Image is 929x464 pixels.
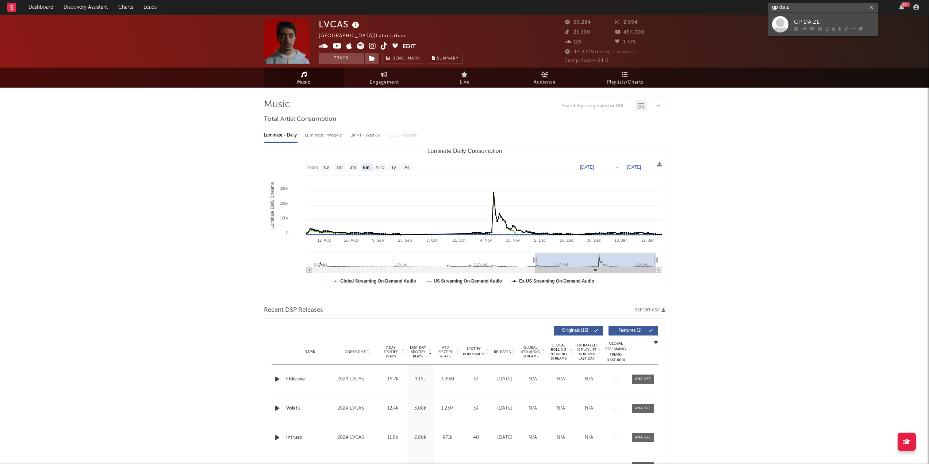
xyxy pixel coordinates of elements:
[381,405,405,412] div: 12.4k
[899,4,904,10] button: 99+
[615,40,636,45] span: 1.375
[404,165,409,170] text: All
[425,68,505,88] a: Live
[587,238,601,242] text: 30. Dec
[264,145,665,291] svg: Luminate Daily Consumption
[565,30,590,35] span: 25.300
[408,405,432,412] div: 3.08k
[270,182,275,229] text: Luminate Daily Streams
[565,40,582,45] span: 125
[307,165,318,170] text: Zoom
[549,434,573,441] div: N/A
[370,78,399,87] span: Engagement
[392,54,420,63] span: Benchmark
[609,326,658,335] button: Features(1)
[492,434,517,441] div: [DATE]
[463,405,489,412] div: 39
[521,405,545,412] div: N/A
[521,345,541,358] span: Global ATD Audio Streams
[580,165,594,170] text: [DATE]
[319,32,414,41] div: [GEOGRAPHIC_DATA] | Latin Urban
[519,279,594,284] text: Ex-US Streaming On-Demand Audio
[286,349,334,354] div: Name
[427,148,502,154] text: Luminate Daily Consumption
[549,376,573,383] div: N/A
[558,103,635,109] input: Search by song name or URL
[768,12,878,36] a: GP DA ZL
[381,345,400,358] span: 7 Day Spotify Plays
[264,115,336,124] span: Total Artist Consumption
[460,78,469,87] span: Live
[585,68,665,88] a: Playlists/Charts
[436,405,460,412] div: 1.23M
[337,404,377,413] div: 2024 LVCAS
[558,329,592,333] span: Originals ( 16 )
[613,329,647,333] span: Features ( 1 )
[492,376,517,383] div: [DATE]
[549,343,569,361] span: Global Rolling 7D Audio Streams
[264,306,323,315] span: Recent DSP Releases
[560,238,574,242] text: 16. Dec
[436,345,455,358] span: ATD Spotify Plays
[345,350,366,354] span: Copyright
[565,58,609,63] span: Jump Score: 64.6
[577,376,601,383] div: N/A
[323,165,329,170] text: 1w
[577,434,601,441] div: N/A
[408,345,428,358] span: Last Day Spotify Plays
[494,350,511,354] span: Released
[305,129,343,142] div: Luminate - Weekly
[615,30,644,35] span: 497.000
[350,129,381,142] div: BMAT - Weekly
[280,216,288,220] text: 100k
[382,53,424,64] a: Benchmark
[534,238,546,242] text: 2. Dec
[577,343,597,361] span: Estimated % Playlist Streams Last Day
[337,433,377,442] div: 2024 LVCAS
[403,42,416,51] button: Edit
[534,78,556,87] span: Audience
[286,434,334,441] a: Intruso
[794,18,874,26] div: GP DA ZL
[452,238,465,242] text: 21. Oct
[336,165,342,170] text: 1m
[521,434,545,441] div: N/A
[280,186,288,191] text: 300k
[381,434,405,441] div: 11.8k
[437,57,458,61] span: Summary
[554,326,603,335] button: Originals(16)
[264,68,344,88] a: Music
[297,78,311,87] span: Music
[344,238,357,242] text: 26. Aug
[337,375,377,384] div: 2024 LVCAS
[280,201,288,206] text: 200k
[635,308,665,312] button: Export CSV
[436,434,460,441] div: 971k
[344,68,425,88] a: Engagement
[615,20,638,25] span: 2.094
[614,238,627,242] text: 13. Jan
[381,376,405,383] div: 16.7k
[463,346,484,357] span: Spotify Popularity
[340,279,416,284] text: Global Streaming On-Demand Audio
[607,78,643,87] span: Playlists/Charts
[398,238,412,242] text: 23. Sep
[264,129,297,142] div: Luminate - Daily
[521,376,545,383] div: N/A
[286,376,334,383] a: Odisseia
[463,434,489,441] div: 40
[641,238,654,242] text: 27. Jan
[286,230,288,235] text: 0
[768,3,878,12] input: Search for artists
[901,2,910,7] div: 99 +
[436,376,460,383] div: 3.39M
[319,53,364,64] button: Track
[286,405,334,412] div: Volátil
[426,238,437,242] text: 7. Oct
[317,238,330,242] text: 12. Aug
[565,50,635,54] span: 44.837 Monthly Listeners
[506,238,520,242] text: 18. Nov
[463,376,489,383] div: 39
